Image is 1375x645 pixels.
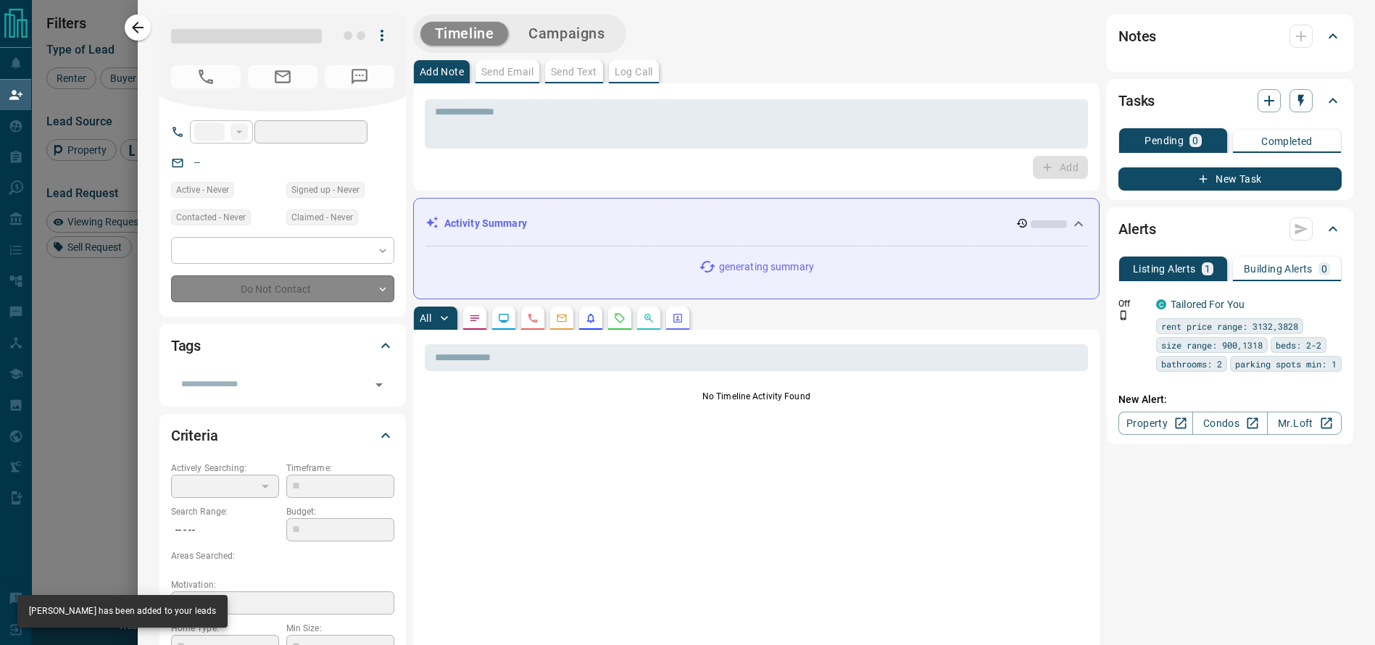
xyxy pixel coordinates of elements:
[425,390,1088,403] p: No Timeline Activity Found
[171,505,279,518] p: Search Range:
[171,578,394,591] p: Motivation:
[171,549,394,562] p: Areas Searched:
[1118,297,1147,310] p: Off
[194,157,200,168] a: --
[498,312,510,324] svg: Lead Browsing Activity
[176,210,246,225] span: Contacted - Never
[1118,89,1155,112] h2: Tasks
[1192,412,1267,435] a: Condos
[171,334,201,357] h2: Tags
[1118,217,1156,241] h2: Alerts
[1192,136,1198,146] p: 0
[420,313,431,323] p: All
[1156,299,1166,309] div: condos.ca
[420,67,464,77] p: Add Note
[1244,264,1313,274] p: Building Alerts
[1118,392,1342,407] p: New Alert:
[248,65,317,88] span: No Email
[420,22,509,46] button: Timeline
[1118,19,1342,54] div: Notes
[1205,264,1210,274] p: 1
[585,312,597,324] svg: Listing Alerts
[1321,264,1327,274] p: 0
[291,183,360,197] span: Signed up - Never
[672,312,684,324] svg: Agent Actions
[1118,310,1129,320] svg: Push Notification Only
[1235,357,1337,371] span: parking spots min: 1
[1171,299,1245,310] a: Tailored For You
[171,65,241,88] span: No Number
[556,312,568,324] svg: Emails
[614,312,626,324] svg: Requests
[29,599,216,623] div: [PERSON_NAME] has been added to your leads
[171,518,279,542] p: -- - --
[171,622,279,635] p: Home Type:
[1261,136,1313,146] p: Completed
[1133,264,1196,274] p: Listing Alerts
[171,418,394,453] div: Criteria
[286,505,394,518] p: Budget:
[719,259,814,275] p: generating summary
[527,312,539,324] svg: Calls
[325,65,394,88] span: No Number
[1267,412,1342,435] a: Mr.Loft
[286,462,394,475] p: Timeframe:
[514,22,619,46] button: Campaigns
[1145,136,1184,146] p: Pending
[1161,357,1222,371] span: bathrooms: 2
[171,424,218,447] h2: Criteria
[1118,83,1342,118] div: Tasks
[171,328,394,363] div: Tags
[369,375,389,395] button: Open
[1161,319,1298,333] span: rent price range: 3132,3828
[171,462,279,475] p: Actively Searching:
[469,312,481,324] svg: Notes
[1118,167,1342,191] button: New Task
[291,210,353,225] span: Claimed - Never
[286,622,394,635] p: Min Size:
[643,312,655,324] svg: Opportunities
[1276,338,1321,352] span: beds: 2-2
[1161,338,1263,352] span: size range: 900,1318
[171,275,394,302] div: Do Not Contact
[1118,412,1193,435] a: Property
[176,183,229,197] span: Active - Never
[444,216,527,231] p: Activity Summary
[1118,212,1342,246] div: Alerts
[425,210,1087,237] div: Activity Summary
[1118,25,1156,48] h2: Notes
